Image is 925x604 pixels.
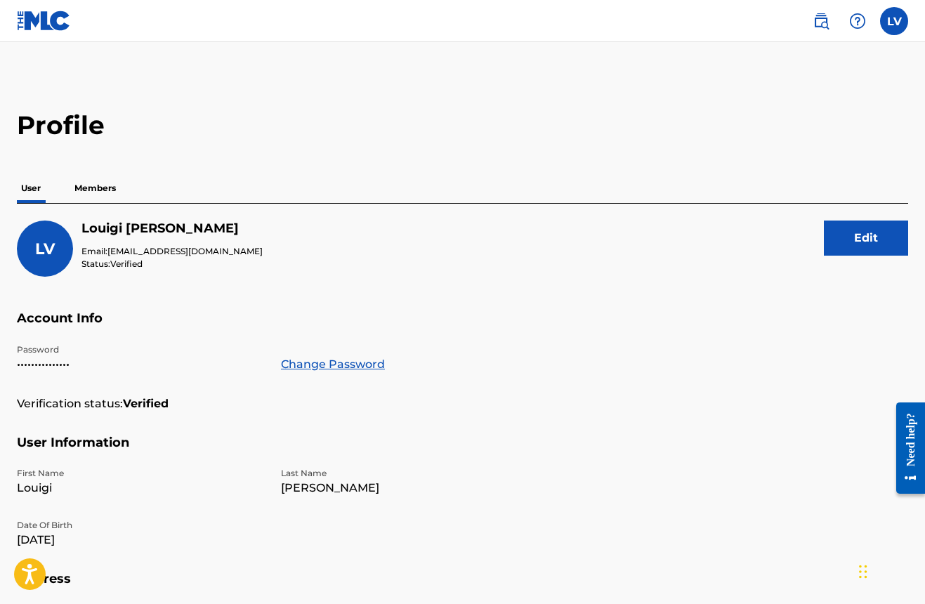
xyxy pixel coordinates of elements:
p: User [17,173,45,203]
p: Email: [81,245,263,258]
img: help [849,13,866,29]
h5: Address [17,571,908,604]
span: Verified [110,258,143,269]
p: First Name [17,467,264,480]
p: [PERSON_NAME] [281,480,528,497]
p: Date Of Birth [17,519,264,532]
p: ••••••••••••••• [17,356,264,373]
h2: Profile [17,110,908,141]
img: MLC Logo [17,11,71,31]
button: Edit [824,221,908,256]
iframe: Chat Widget [855,537,925,604]
iframe: Resource Center [886,390,925,506]
strong: Verified [123,395,169,412]
div: Drag [859,551,867,593]
p: Verification status: [17,395,123,412]
p: Louigi [17,480,264,497]
div: Help [844,7,872,35]
a: Change Password [281,356,385,373]
h5: Louigi Victor [81,221,263,237]
span: LV [35,239,55,258]
p: Password [17,343,264,356]
p: Status: [81,258,263,270]
span: [EMAIL_ADDRESS][DOMAIN_NAME] [107,246,263,256]
p: [DATE] [17,532,264,549]
p: Members [70,173,120,203]
h5: Account Info [17,310,908,343]
a: Public Search [807,7,835,35]
h5: User Information [17,435,908,468]
div: User Menu [880,7,908,35]
img: search [813,13,829,29]
p: Last Name [281,467,528,480]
